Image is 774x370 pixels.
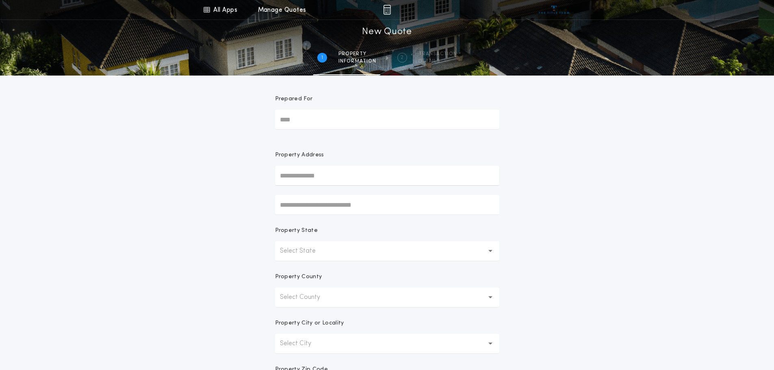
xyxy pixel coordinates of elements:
p: Prepared For [275,95,313,103]
h1: New Quote [362,26,412,39]
input: Prepared For [275,110,499,129]
span: Transaction [418,51,457,57]
p: Select City [280,339,324,348]
h2: 1 [321,54,323,61]
span: Property [338,51,376,57]
p: Property City or Locality [275,319,344,327]
p: Select State [280,246,329,256]
h2: 2 [401,54,403,61]
span: information [338,58,376,65]
button: Select State [275,241,499,261]
p: Property State [275,227,318,235]
p: Select County [280,292,333,302]
span: details [418,58,457,65]
img: img [383,5,391,15]
img: vs-icon [539,6,569,14]
button: Select County [275,288,499,307]
button: Select City [275,334,499,353]
p: Property Address [275,151,499,159]
p: Property County [275,273,322,281]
